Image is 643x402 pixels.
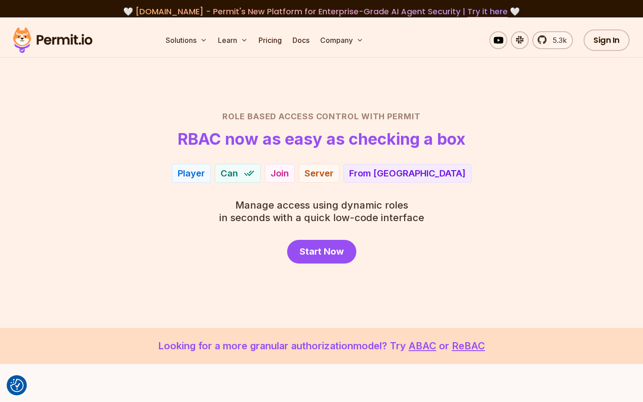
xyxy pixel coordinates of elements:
a: 5.3k [532,31,573,49]
button: Company [317,31,367,49]
img: Revisit consent button [10,379,24,392]
div: From [GEOGRAPHIC_DATA] [349,167,466,180]
button: Solutions [162,31,211,49]
img: Permit logo [9,25,96,55]
div: Join [271,167,289,180]
h1: RBAC now as easy as checking a box [178,130,465,148]
span: Start Now [300,245,344,258]
p: in seconds with a quick low-code interface [219,199,424,224]
span: Manage access using dynamic roles [219,199,424,211]
div: Server [305,167,334,180]
span: Can [221,167,238,180]
span: 5.3k [547,35,567,46]
span: with Permit [361,110,421,123]
button: Learn [214,31,251,49]
a: Docs [289,31,313,49]
button: Consent Preferences [10,379,24,392]
a: ReBAC [452,340,485,352]
div: 🤍 🤍 [21,5,622,18]
span: [DOMAIN_NAME] - Permit's New Platform for Enterprise-Grade AI Agent Security | [135,6,508,17]
h2: Role Based Access Control [21,110,622,123]
p: Looking for a more granular authorization model? Try or [21,339,622,353]
div: Player [178,167,205,180]
a: Sign In [584,29,630,51]
a: Try it here [468,6,508,17]
a: Pricing [255,31,285,49]
a: ABAC [409,340,436,352]
a: Start Now [287,240,356,264]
